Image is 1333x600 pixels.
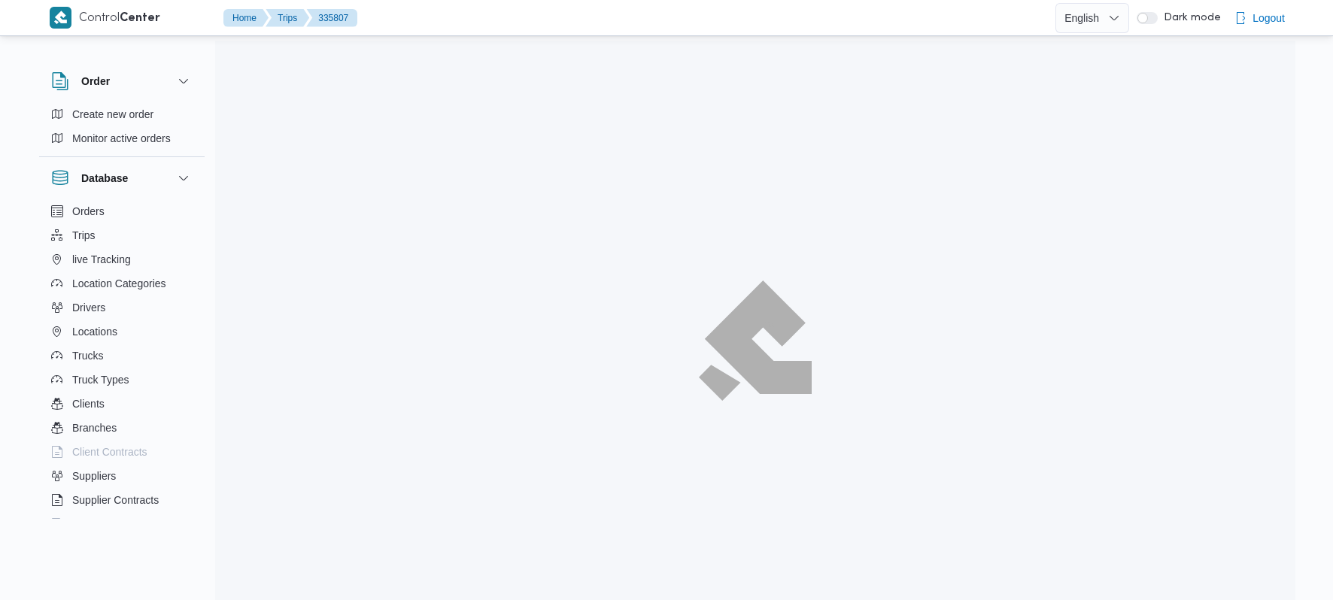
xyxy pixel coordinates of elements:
span: Locations [72,323,117,341]
button: Order [51,72,193,90]
div: Database [39,199,205,525]
span: Devices [72,515,110,533]
img: X8yXhbKr1z7QwAAAABJRU5ErkJggg== [50,7,71,29]
h3: Order [81,72,110,90]
button: Suppliers [45,464,199,488]
button: Home [223,9,269,27]
span: Client Contracts [72,443,147,461]
button: Truck Types [45,368,199,392]
span: Dark mode [1158,12,1221,24]
span: Trucks [72,347,103,365]
img: ILLA Logo [707,289,803,392]
button: Location Categories [45,271,199,295]
button: Client Contracts [45,440,199,464]
span: Truck Types [72,371,129,389]
button: Trucks [45,344,199,368]
span: Branches [72,419,117,437]
h3: Database [81,169,128,187]
button: Branches [45,416,199,440]
button: Devices [45,512,199,536]
button: 335807 [306,9,357,27]
span: Drivers [72,298,105,317]
button: Drivers [45,295,199,320]
button: Locations [45,320,199,344]
button: Trips [266,9,309,27]
span: live Tracking [72,250,131,268]
b: Center [120,13,160,24]
span: Clients [72,395,105,413]
span: Orders [72,202,105,220]
button: Monitor active orders [45,126,199,150]
span: Suppliers [72,467,116,485]
button: Logout [1228,3,1291,33]
button: Create new order [45,102,199,126]
button: Orders [45,199,199,223]
span: Logout [1253,9,1285,27]
span: Monitor active orders [72,129,171,147]
span: Location Categories [72,274,166,292]
button: Database [51,169,193,187]
span: Trips [72,226,96,244]
button: Clients [45,392,199,416]
button: live Tracking [45,247,199,271]
div: Order [39,102,205,156]
span: Supplier Contracts [72,491,159,509]
button: Trips [45,223,199,247]
span: Create new order [72,105,153,123]
button: Supplier Contracts [45,488,199,512]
